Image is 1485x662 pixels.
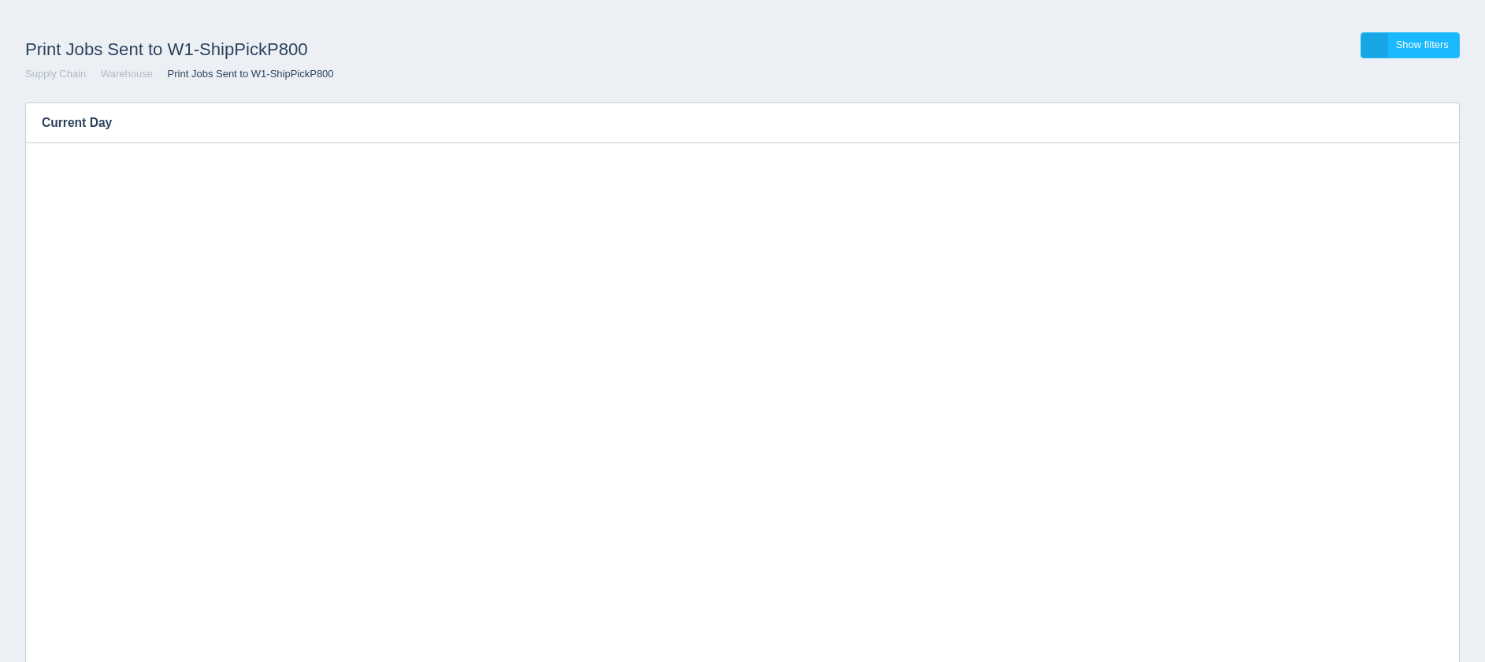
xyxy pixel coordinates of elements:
span: Show filters [1396,39,1449,50]
li: Print Jobs Sent to W1-ShipPickP800 [156,67,334,82]
h3: Current Day [26,103,1411,143]
h1: Print Jobs Sent to W1-ShipPickP800 [25,32,743,67]
a: Show filters [1361,32,1460,58]
a: Warehouse [101,68,153,80]
a: Supply Chain [25,68,86,80]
